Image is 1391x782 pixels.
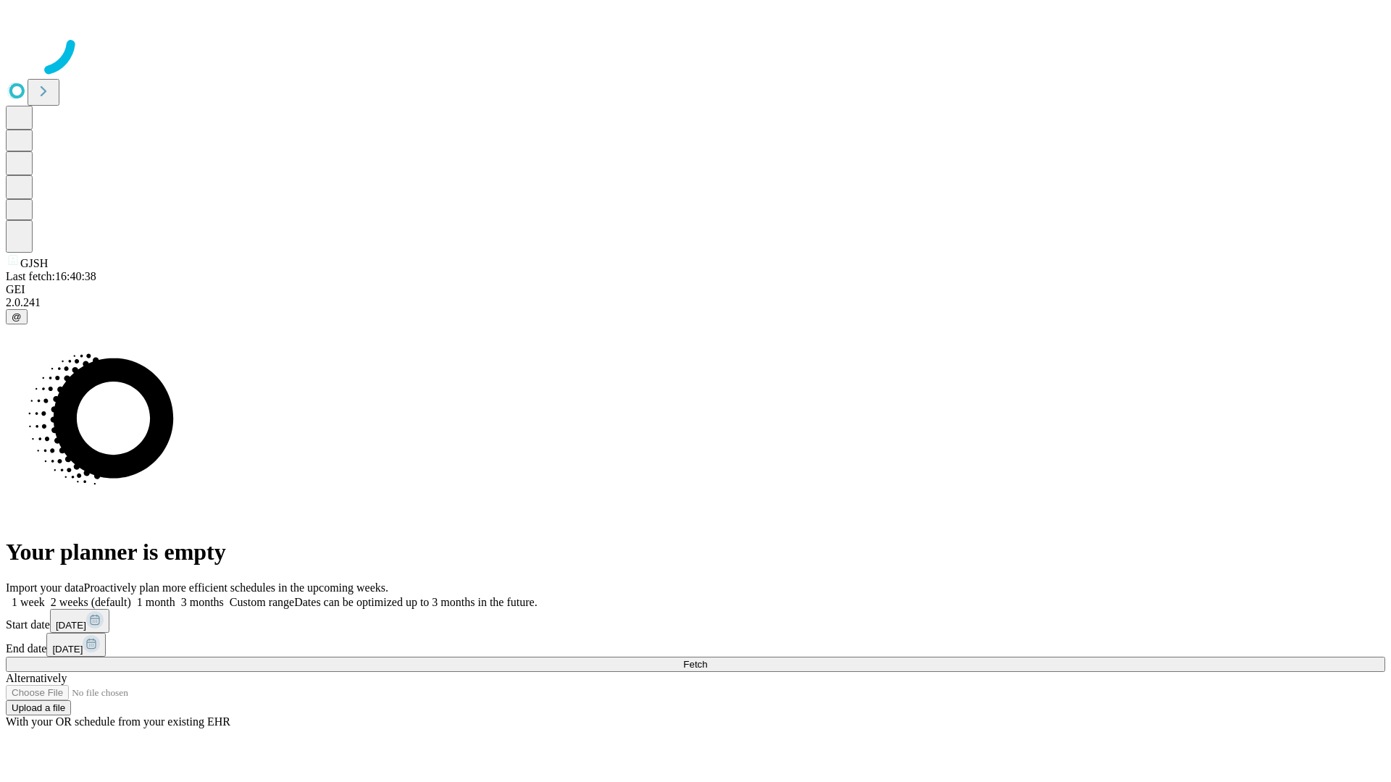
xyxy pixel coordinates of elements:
[46,633,106,657] button: [DATE]
[6,539,1385,566] h1: Your planner is empty
[52,644,83,655] span: [DATE]
[6,672,67,684] span: Alternatively
[6,270,96,282] span: Last fetch: 16:40:38
[181,596,224,608] span: 3 months
[51,596,131,608] span: 2 weeks (default)
[6,633,1385,657] div: End date
[294,596,537,608] span: Dates can be optimized up to 3 months in the future.
[6,581,84,594] span: Import your data
[84,581,388,594] span: Proactively plan more efficient schedules in the upcoming weeks.
[50,609,109,633] button: [DATE]
[6,715,230,728] span: With your OR schedule from your existing EHR
[20,257,48,269] span: GJSH
[6,700,71,715] button: Upload a file
[230,596,294,608] span: Custom range
[683,659,707,670] span: Fetch
[6,657,1385,672] button: Fetch
[56,620,86,631] span: [DATE]
[6,609,1385,633] div: Start date
[6,283,1385,296] div: GEI
[6,296,1385,309] div: 2.0.241
[12,311,22,322] span: @
[6,309,28,324] button: @
[137,596,175,608] span: 1 month
[12,596,45,608] span: 1 week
